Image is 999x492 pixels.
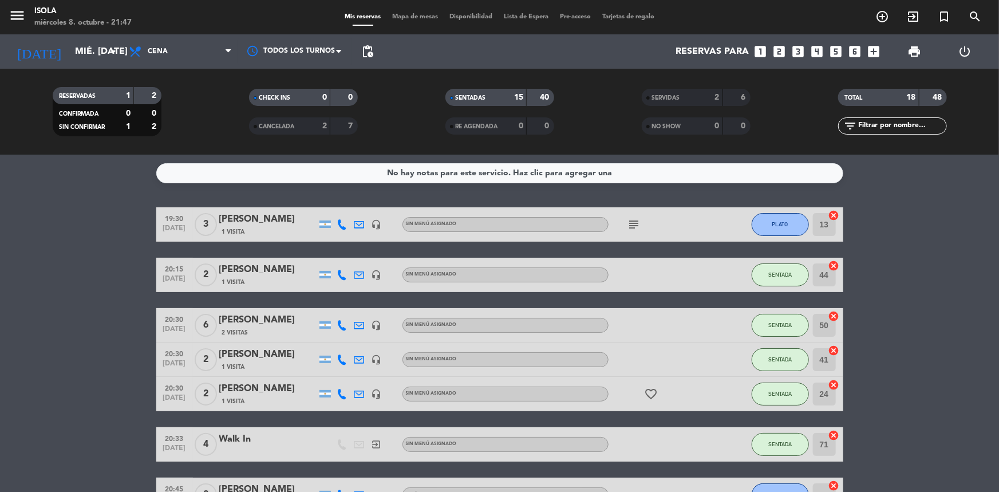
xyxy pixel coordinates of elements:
span: TOTAL [845,95,863,101]
span: 6 [195,314,217,337]
i: exit_to_app [372,439,382,450]
i: looks_6 [847,44,862,59]
span: NO SHOW [652,124,681,129]
strong: 7 [348,122,355,130]
div: [PERSON_NAME] [219,381,317,396]
span: 19:30 [160,211,189,225]
i: headset_mic [372,355,382,365]
button: menu [9,7,26,28]
span: Disponibilidad [444,14,498,20]
strong: 18 [907,93,916,101]
span: [DATE] [160,360,189,373]
i: filter_list [844,119,858,133]
span: PLATO [772,221,788,227]
i: subject [627,218,641,231]
button: SENTADA [752,314,809,337]
span: SERVIDAS [652,95,680,101]
strong: 0 [348,93,355,101]
strong: 0 [322,93,327,101]
span: pending_actions [361,45,374,58]
strong: 0 [519,122,523,130]
strong: 6 [741,93,748,101]
i: turned_in_not [937,10,951,23]
div: [PERSON_NAME] [219,313,317,328]
span: CHECK INS [259,95,291,101]
strong: 0 [715,122,720,130]
button: SENTADA [752,348,809,371]
div: Walk In [219,432,317,447]
span: 20:30 [160,347,189,360]
span: Sin menú asignado [406,222,457,226]
span: SIN CONFIRMAR [60,124,105,130]
div: [PERSON_NAME] [219,212,317,227]
i: looks_4 [810,44,824,59]
i: headset_mic [372,389,382,399]
span: Tarjetas de regalo [597,14,660,20]
span: 2 [195,348,217,371]
span: 20:30 [160,381,189,394]
span: [DATE] [160,444,189,458]
strong: 48 [933,93,944,101]
span: 1 Visita [222,397,245,406]
strong: 1 [126,123,131,131]
strong: 0 [741,122,748,130]
strong: 0 [152,109,159,117]
i: arrow_drop_down [106,45,120,58]
span: 20:33 [160,431,189,444]
i: add_circle_outline [875,10,889,23]
span: 20:15 [160,262,189,275]
span: [DATE] [160,275,189,288]
span: SENTADA [768,441,792,447]
i: [DATE] [9,39,69,64]
i: favorite_border [645,387,658,401]
span: 1 Visita [222,363,245,372]
i: looks_two [772,44,787,59]
span: Sin menú asignado [406,272,457,277]
span: 2 Visitas [222,328,248,337]
button: PLATO [752,213,809,236]
div: miércoles 8. octubre - 21:47 [34,17,132,29]
i: cancel [828,345,840,356]
i: headset_mic [372,270,382,280]
i: search [968,10,982,23]
i: cancel [828,480,840,491]
strong: 2 [152,92,159,100]
i: cancel [828,430,840,441]
i: cancel [828,379,840,391]
div: No hay notas para este servicio. Haz clic para agregar una [387,167,612,180]
i: looks_5 [828,44,843,59]
div: [PERSON_NAME] [219,262,317,277]
i: exit_to_app [906,10,920,23]
i: looks_one [753,44,768,59]
button: SENTADA [752,383,809,406]
span: RESERVADAS [60,93,96,99]
i: menu [9,7,26,24]
button: SENTADA [752,433,809,456]
i: headset_mic [372,320,382,330]
span: [DATE] [160,394,189,407]
div: Isola [34,6,132,17]
strong: 15 [514,93,523,101]
strong: 0 [544,122,551,130]
span: Sin menú asignado [406,357,457,361]
span: 20:30 [160,312,189,325]
span: SENTADA [768,322,792,328]
i: add_box [866,44,881,59]
span: Mis reservas [339,14,386,20]
span: Cena [148,48,168,56]
span: 1 Visita [222,227,245,237]
span: CONFIRMADA [60,111,99,117]
span: SENTADA [768,356,792,363]
i: cancel [828,260,840,271]
span: Pre-acceso [554,14,597,20]
strong: 2 [715,93,720,101]
span: Mapa de mesas [386,14,444,20]
button: SENTADA [752,263,809,286]
strong: 40 [540,93,551,101]
div: LOG OUT [940,34,990,69]
span: SENTADAS [456,95,486,101]
span: 2 [195,383,217,406]
i: headset_mic [372,219,382,230]
span: SENTADA [768,271,792,278]
input: Filtrar por nombre... [858,120,946,132]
